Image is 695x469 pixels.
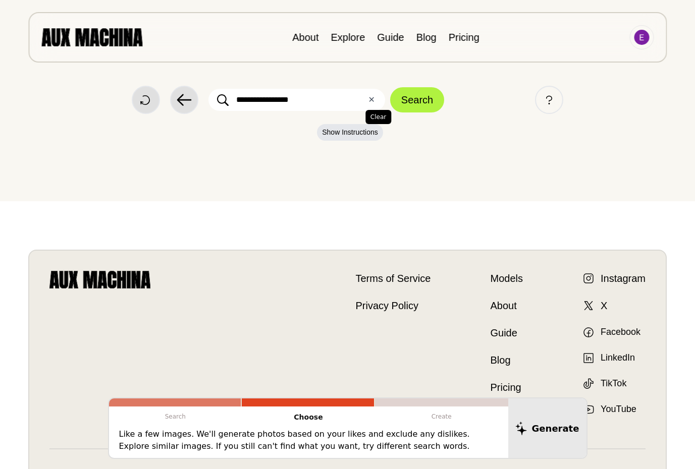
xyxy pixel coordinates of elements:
[582,272,595,284] img: Instagram
[449,32,479,43] a: Pricing
[109,406,242,427] p: Search
[41,28,142,46] img: AUX MACHINA
[582,298,607,313] a: X
[416,32,437,43] a: Blog
[582,377,626,390] a: TikTok
[491,325,523,340] a: Guide
[242,406,375,428] p: Choose
[582,325,640,339] a: Facebook
[582,271,646,286] a: Instagram
[508,398,586,458] button: Generate
[368,94,375,106] button: ✕Clear
[582,378,595,390] img: TikTok
[356,298,431,313] a: Privacy Policy
[491,353,523,368] a: Blog
[582,351,635,365] a: LinkedIn
[491,271,523,286] a: Models
[375,406,508,427] p: Create
[491,298,523,313] a: About
[535,86,563,114] button: Help
[170,86,198,114] button: Back
[634,30,649,45] img: Avatar
[582,352,595,364] img: LinkedIn
[582,300,595,312] img: X
[491,380,523,395] a: Pricing
[390,87,444,112] button: Search
[377,32,404,43] a: Guide
[356,271,431,286] a: Terms of Service
[365,110,391,124] span: Clear
[119,428,498,452] p: Like a few images. We'll generate photos based on your likes and exclude any dislikes. Explore si...
[331,32,365,43] a: Explore
[582,326,595,338] img: Facebook
[317,124,383,141] button: Show Instructions
[292,32,318,43] a: About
